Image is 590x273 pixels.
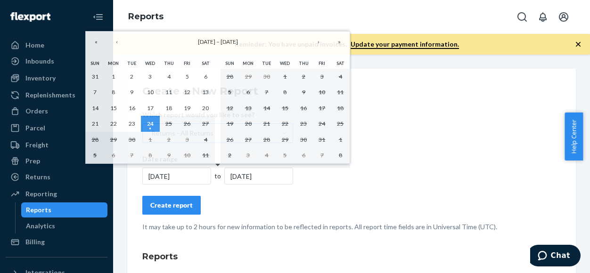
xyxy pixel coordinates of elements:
abbr: September 19, 2025 [184,104,190,112]
abbr: September 24, 2025 [147,120,154,127]
a: Home [6,38,107,53]
button: September 19, 2025 [178,100,197,116]
button: October 3, 2025 [178,132,197,148]
button: September 3, 2025 [141,69,159,85]
button: October 21, 2025 [257,116,276,132]
abbr: September 21, 2025 [92,120,98,127]
a: Reports [21,202,108,217]
a: Returns [6,169,107,185]
button: October 20, 2025 [239,116,257,132]
abbr: November 2, 2025 [228,152,231,159]
button: › [308,32,329,52]
button: September 20, 2025 [197,100,215,116]
button: October 17, 2025 [313,100,331,116]
abbr: September 1, 2025 [112,73,115,80]
button: November 2, 2025 [221,147,239,163]
button: October 4, 2025 [197,132,215,148]
abbr: October 8, 2025 [148,152,152,159]
abbr: October 11, 2025 [337,88,344,96]
button: September 6, 2025 [197,69,215,85]
button: Close Navigation [89,8,107,26]
abbr: September 6, 2025 [204,73,207,80]
abbr: October 1, 2025 [283,73,287,80]
abbr: October 10, 2025 [319,88,325,96]
abbr: Tuesday [262,61,271,66]
button: Open notifications [533,8,552,26]
div: Freight [25,140,49,150]
div: Analytics [26,221,55,231]
button: October 26, 2025 [221,132,239,148]
abbr: October 7, 2025 [265,88,268,96]
abbr: October 4, 2025 [339,73,342,80]
abbr: October 9, 2025 [167,152,171,159]
abbr: October 7, 2025 [130,152,133,159]
abbr: November 5, 2025 [283,152,287,159]
abbr: September 27, 2025 [202,120,209,127]
button: « [86,32,107,52]
a: Analytics [21,218,108,233]
abbr: October 3, 2025 [320,73,324,80]
abbr: Sunday [225,61,234,66]
button: September 28, 2025 [221,69,239,85]
abbr: September 8, 2025 [112,88,115,96]
iframe: Opens a widget where you can chat to one of our agents [530,245,581,268]
div: Billing [25,237,45,247]
a: Freight [6,137,107,153]
div: Reports [26,205,51,215]
abbr: September 22, 2025 [110,120,117,127]
abbr: October 5, 2025 [228,88,231,96]
abbr: November 4, 2025 [265,152,268,159]
abbr: October 19, 2025 [227,120,233,127]
abbr: September 16, 2025 [129,104,135,112]
button: September 26, 2025 [178,116,197,132]
a: Reporting [6,186,107,201]
button: November 8, 2025 [331,147,350,163]
div: Reporting [25,189,57,199]
span: [DATE] [198,38,215,45]
button: October 6, 2025 [104,147,123,163]
button: October 31, 2025 [313,132,331,148]
abbr: November 6, 2025 [302,152,305,159]
abbr: September 9, 2025 [130,88,133,96]
button: October 1, 2025 [276,69,294,85]
button: September 13, 2025 [197,84,215,100]
abbr: September 2, 2025 [130,73,133,80]
button: September 21, 2025 [86,116,104,132]
button: October 9, 2025 [295,84,313,100]
button: September 10, 2025 [141,84,159,100]
abbr: September 28, 2025 [227,73,233,80]
abbr: October 2, 2025 [302,73,305,80]
button: » [329,32,350,52]
div: to [211,171,225,181]
button: October 9, 2025 [160,147,178,163]
abbr: Tuesday [127,61,136,66]
abbr: September 4, 2025 [167,73,171,80]
button: September 29, 2025 [104,132,123,148]
div: Create report [150,201,193,210]
button: September 29, 2025 [239,69,257,85]
abbr: September 17, 2025 [147,104,154,112]
abbr: Thursday [299,61,309,66]
a: Update your payment information. [351,40,459,49]
button: ‹ [107,32,127,52]
button: October 13, 2025 [239,100,257,116]
abbr: October 4, 2025 [204,136,207,143]
div: [DATE] [224,168,293,185]
abbr: October 26, 2025 [227,136,233,143]
button: September 12, 2025 [178,84,197,100]
abbr: September 15, 2025 [110,104,117,112]
button: October 5, 2025 [86,147,104,163]
button: October 28, 2025 [257,132,276,148]
button: September 23, 2025 [123,116,141,132]
a: Reports [128,11,164,22]
abbr: August 31, 2025 [92,73,98,80]
abbr: Friday [184,61,190,66]
abbr: Wednesday [145,61,155,66]
div: Returns [25,172,50,182]
abbr: September 12, 2025 [184,88,190,96]
button: September 25, 2025 [160,116,178,132]
a: Billing [6,234,107,249]
button: September 9, 2025 [123,84,141,100]
ol: breadcrumbs [121,3,171,31]
button: October 29, 2025 [276,132,294,148]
